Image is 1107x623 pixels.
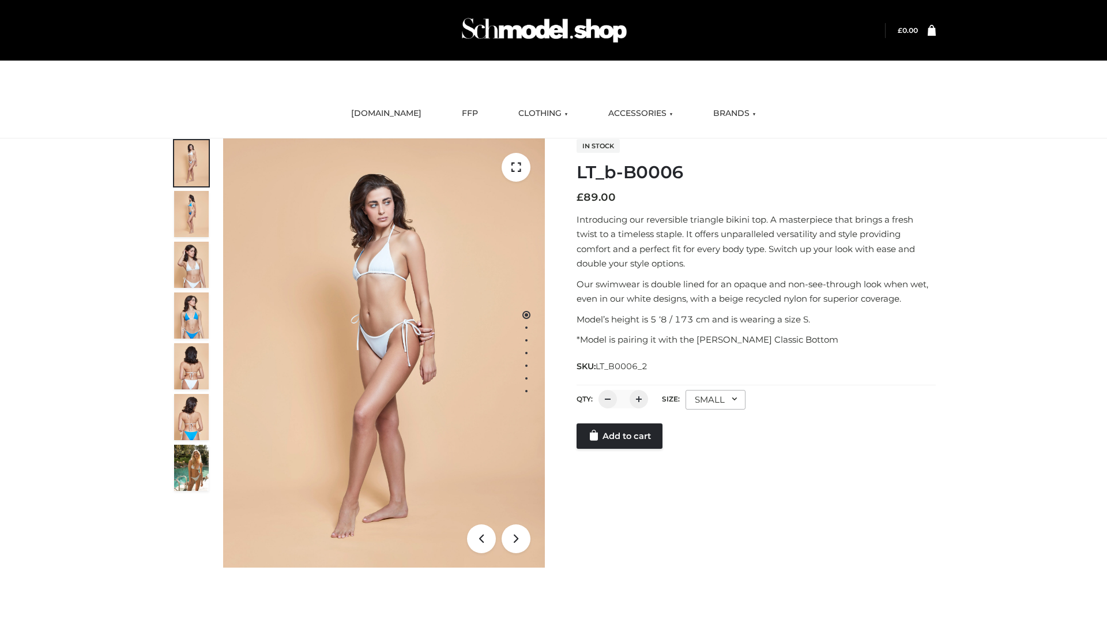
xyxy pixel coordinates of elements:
[705,101,765,126] a: BRANDS
[174,343,209,389] img: ArielClassicBikiniTop_CloudNine_AzureSky_OW114ECO_7-scaled.jpg
[577,359,649,373] span: SKU:
[577,277,936,306] p: Our swimwear is double lined for an opaque and non-see-through look when wet, even in our white d...
[600,101,681,126] a: ACCESSORIES
[577,212,936,271] p: Introducing our reversible triangle bikini top. A masterpiece that brings a fresh twist to a time...
[577,139,620,153] span: In stock
[577,395,593,403] label: QTY:
[686,390,745,410] div: SMALL
[174,140,209,186] img: ArielClassicBikiniTop_CloudNine_AzureSky_OW114ECO_1-scaled.jpg
[577,191,616,204] bdi: 89.00
[223,138,545,568] img: LT_b-B0006
[510,101,577,126] a: CLOTHING
[577,191,583,204] span: £
[458,7,631,53] img: Schmodel Admin 964
[174,394,209,440] img: ArielClassicBikiniTop_CloudNine_AzureSky_OW114ECO_8-scaled.jpg
[174,292,209,339] img: ArielClassicBikiniTop_CloudNine_AzureSky_OW114ECO_4-scaled.jpg
[596,361,647,371] span: LT_B0006_2
[898,26,918,35] a: £0.00
[174,191,209,237] img: ArielClassicBikiniTop_CloudNine_AzureSky_OW114ECO_2-scaled.jpg
[577,332,936,347] p: *Model is pairing it with the [PERSON_NAME] Classic Bottom
[453,101,487,126] a: FFP
[174,445,209,491] img: Arieltop_CloudNine_AzureSky2.jpg
[577,312,936,327] p: Model’s height is 5 ‘8 / 173 cm and is wearing a size S.
[898,26,902,35] span: £
[577,423,662,449] a: Add to cart
[342,101,430,126] a: [DOMAIN_NAME]
[577,162,936,183] h1: LT_b-B0006
[662,395,680,403] label: Size:
[174,242,209,288] img: ArielClassicBikiniTop_CloudNine_AzureSky_OW114ECO_3-scaled.jpg
[898,26,918,35] bdi: 0.00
